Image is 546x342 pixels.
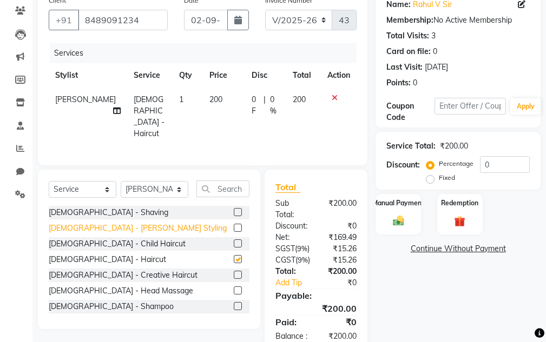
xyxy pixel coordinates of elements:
[270,94,280,117] span: 0 %
[267,331,316,342] div: Balance :
[49,301,174,312] div: [DEMOGRAPHIC_DATA] - Shampoo
[267,266,316,277] div: Total:
[179,95,183,104] span: 1
[386,100,434,123] div: Coupon Code
[134,95,165,138] span: [DEMOGRAPHIC_DATA] - Haircut
[318,254,365,266] div: ₹15.26
[386,62,423,73] div: Last Visit:
[297,244,307,253] span: 9%
[435,98,506,115] input: Enter Offer / Coupon Code
[440,140,468,152] div: ₹200.00
[433,46,437,57] div: 0
[275,255,295,265] span: CGST
[286,63,321,88] th: Total
[49,254,166,265] div: [DEMOGRAPHIC_DATA] - Haircut
[173,63,203,88] th: Qty
[264,94,266,117] span: |
[316,316,365,328] div: ₹0
[413,77,417,89] div: 0
[55,95,116,104] span: [PERSON_NAME]
[390,214,407,227] img: _cash.svg
[267,254,318,266] div: ( )
[49,10,79,30] button: +91
[267,198,316,220] div: Sub Total:
[49,223,227,234] div: [DEMOGRAPHIC_DATA] - [PERSON_NAME] Styling
[386,77,411,89] div: Points:
[321,63,357,88] th: Action
[267,220,316,232] div: Discount:
[49,285,193,297] div: [DEMOGRAPHIC_DATA] - Head Massage
[439,159,473,169] label: Percentage
[316,232,365,243] div: ₹169.49
[49,270,198,281] div: [DEMOGRAPHIC_DATA] - Creative Haircut
[267,316,316,328] div: Paid:
[275,182,300,193] span: Total
[267,232,316,243] div: Net:
[386,159,420,171] div: Discount:
[431,30,436,42] div: 3
[510,98,541,115] button: Apply
[209,95,222,104] span: 200
[127,63,173,88] th: Service
[316,198,365,220] div: ₹200.00
[378,243,538,254] a: Continue Without Payment
[386,46,431,57] div: Card on file:
[267,289,365,302] div: Payable:
[386,15,530,26] div: No Active Membership
[49,238,186,250] div: [DEMOGRAPHIC_DATA] - Child Haircut
[316,220,365,232] div: ₹0
[439,173,455,183] label: Fixed
[252,94,260,117] span: 0 F
[324,277,365,289] div: ₹0
[78,10,168,30] input: Search by Name/Mobile/Email/Code
[50,43,365,63] div: Services
[441,198,478,208] label: Redemption
[203,63,245,88] th: Price
[451,214,469,228] img: _gift.svg
[386,15,433,26] div: Membership:
[372,198,424,208] label: Manual Payment
[49,63,127,88] th: Stylist
[275,244,295,253] span: SGST
[196,180,249,197] input: Search or Scan
[425,62,448,73] div: [DATE]
[298,256,308,264] span: 9%
[267,277,324,289] a: Add Tip
[293,95,306,104] span: 200
[267,243,318,254] div: ( )
[49,207,168,218] div: [DEMOGRAPHIC_DATA] - Shaving
[318,243,365,254] div: ₹15.26
[267,302,365,315] div: ₹200.00
[386,140,436,152] div: Service Total:
[316,266,365,277] div: ₹200.00
[316,331,365,342] div: ₹200.00
[245,63,286,88] th: Disc
[386,30,429,42] div: Total Visits:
